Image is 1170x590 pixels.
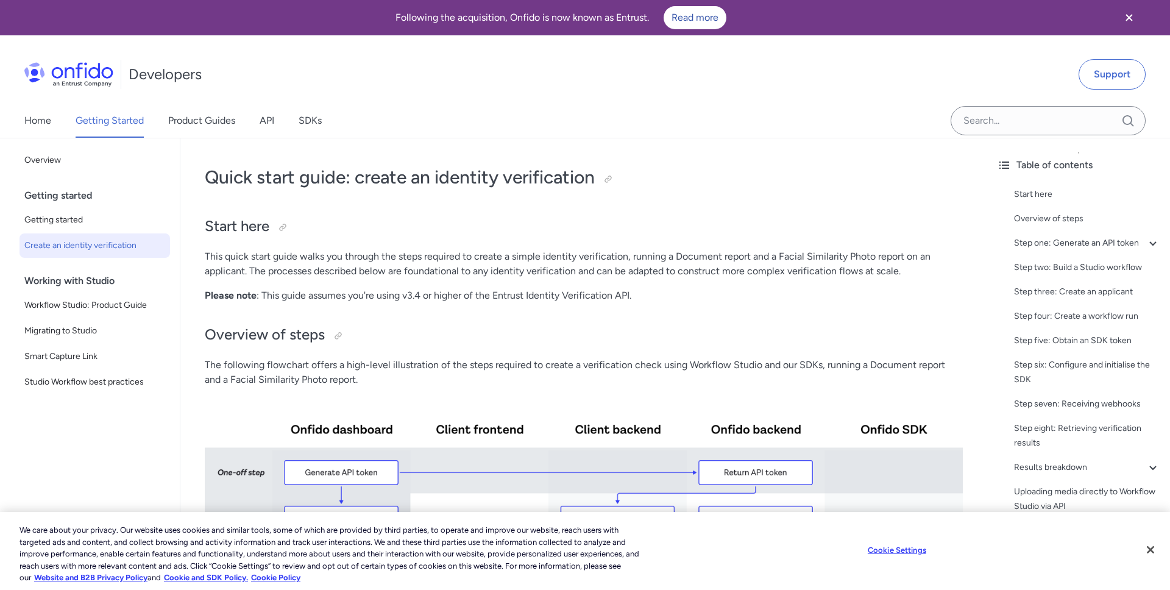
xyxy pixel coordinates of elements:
a: Step four: Create a workflow run [1014,309,1160,324]
a: Start here [1014,187,1160,202]
svg: Close banner [1122,10,1136,25]
a: Step one: Generate an API token [1014,236,1160,251]
button: Cookie Settings [859,538,935,563]
a: Uploading media directly to Workflow Studio via API [1014,485,1160,514]
button: Close banner [1107,2,1152,33]
img: Onfido Logo [24,62,113,87]
span: Migrating to Studio [24,324,165,338]
h1: Quick start guide: create an identity verification [205,165,963,190]
a: Step six: Configure and initialise the SDK [1014,358,1160,387]
h2: Overview of steps [205,325,963,346]
span: Studio Workflow best practices [24,375,165,389]
p: : This guide assumes you're using v3.4 or higher of the Entrust Identity Verification API. [205,288,963,303]
a: Step three: Create an applicant [1014,285,1160,299]
a: Support [1079,59,1146,90]
span: Overview [24,153,165,168]
a: Overview of steps [1014,211,1160,226]
a: API [260,104,274,138]
a: Workflow Studio: Product Guide [19,293,170,318]
p: This quick start guide walks you through the steps required to create a simple identity verificat... [205,249,963,279]
a: Home [24,104,51,138]
a: Cookie and SDK Policy. [164,573,248,582]
a: Step seven: Receiving webhooks [1014,397,1160,411]
a: Getting Started [76,104,144,138]
a: Create an identity verification [19,233,170,258]
a: Smart Capture Link [19,344,170,369]
span: Create an identity verification [24,238,165,253]
div: Table of contents [997,158,1160,172]
span: Workflow Studio: Product Guide [24,298,165,313]
a: Product Guides [168,104,235,138]
strong: Please note [205,290,257,301]
a: Step two: Build a Studio workflow [1014,260,1160,275]
a: Studio Workflow best practices [19,370,170,394]
h1: Developers [129,65,202,84]
a: Read more [664,6,726,29]
p: The following flowchart offers a high-level illustration of the steps required to create a verifi... [205,358,963,387]
h2: Start here [205,216,963,237]
div: Working with Studio [24,269,175,293]
button: Close [1137,536,1164,563]
a: More information about our cookie policy., opens in a new tab [34,573,147,582]
div: We care about your privacy. Our website uses cookies and similar tools, some of which are provide... [19,524,643,584]
a: Step eight: Retrieving verification results [1014,421,1160,450]
div: Following the acquisition, Onfido is now known as Entrust. [15,6,1107,29]
a: Overview [19,148,170,172]
a: Migrating to Studio [19,319,170,343]
a: SDKs [299,104,322,138]
a: Results breakdown [1014,460,1160,475]
a: Step five: Obtain an SDK token [1014,333,1160,348]
a: Getting started [19,208,170,232]
div: Getting started [24,183,175,208]
input: Onfido search input field [951,106,1146,135]
a: Cookie Policy [251,573,300,582]
span: Smart Capture Link [24,349,165,364]
span: Getting started [24,213,165,227]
